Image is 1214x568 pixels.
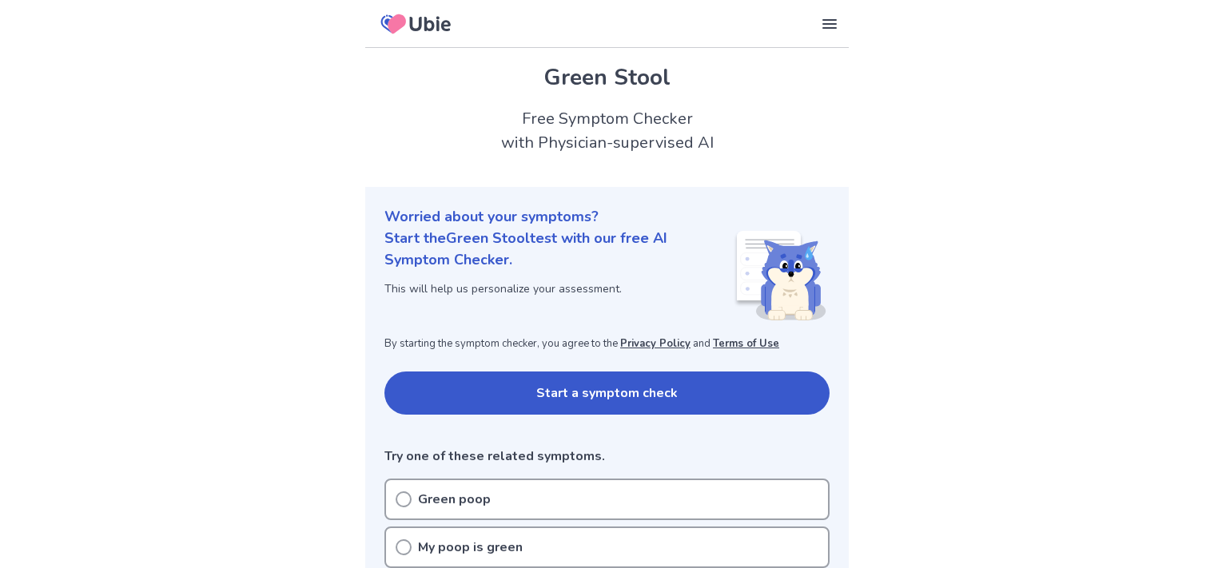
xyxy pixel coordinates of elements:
[384,280,734,297] p: This will help us personalize your assessment.
[418,490,491,509] p: Green poop
[384,228,734,271] p: Start the Green Stool test with our free AI Symptom Checker.
[384,447,830,466] p: Try one of these related symptoms.
[365,107,849,155] h2: Free Symptom Checker with Physician-supervised AI
[384,206,830,228] p: Worried about your symptoms?
[620,336,691,351] a: Privacy Policy
[384,371,830,415] button: Start a symptom check
[418,538,523,557] p: My poop is green
[384,336,830,352] p: By starting the symptom checker, you agree to the and
[713,336,779,351] a: Terms of Use
[384,61,830,94] h1: Green Stool
[734,231,826,320] img: Shiba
